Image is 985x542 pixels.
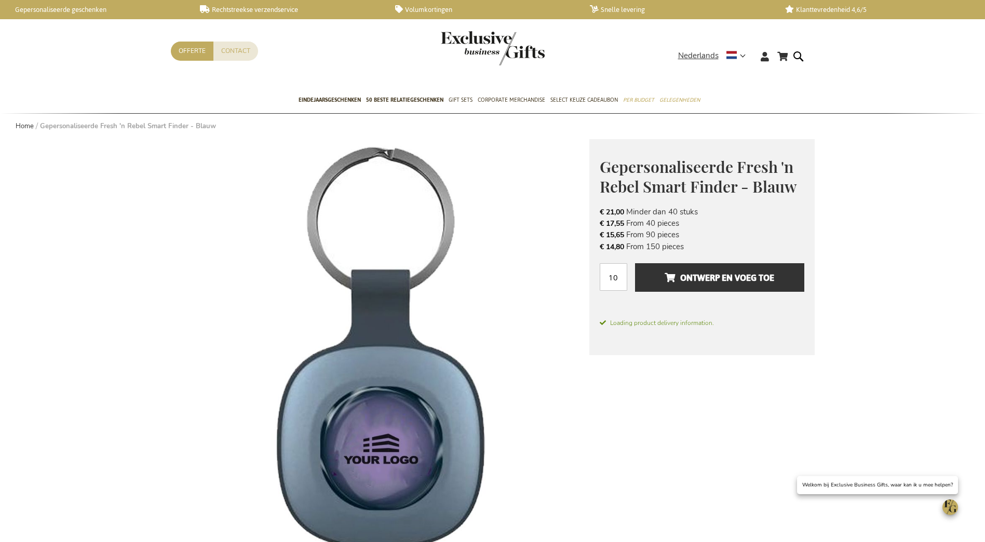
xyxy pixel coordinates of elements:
span: € 15,65 [600,230,624,240]
span: Ontwerp en voeg toe [665,269,774,286]
a: Snelle levering [590,5,768,14]
span: Gift Sets [449,94,473,105]
button: Ontwerp en voeg toe [635,263,804,292]
span: Per Budget [623,94,654,105]
a: Volumkortingen [395,5,573,14]
a: Gepersonaliseerde geschenken [5,5,183,14]
img: Exclusive Business gifts logo [441,31,545,65]
strong: Gepersonaliseerde Fresh 'n Rebel Smart Finder - Blauw [40,121,216,131]
a: Klanttevredenheid 4,6/5 [785,5,963,14]
input: Aantal [600,263,627,291]
span: Corporate Merchandise [478,94,545,105]
a: Rechtstreekse verzendservice [200,5,378,14]
li: From 40 pieces [600,218,804,229]
span: € 17,55 [600,219,624,228]
span: Eindejaarsgeschenken [299,94,361,105]
a: store logo [441,31,493,65]
span: € 21,00 [600,207,624,217]
span: € 14,80 [600,242,624,252]
a: Contact [213,42,258,61]
div: Nederlands [678,50,752,62]
span: Nederlands [678,50,719,62]
li: Minder dan 40 stuks [600,206,804,218]
span: Select Keuze Cadeaubon [550,94,618,105]
span: Gelegenheden [659,94,700,105]
span: Gepersonaliseerde Fresh 'n Rebel Smart Finder - Blauw [600,156,797,197]
li: From 150 pieces [600,241,804,252]
span: Loading product delivery information. [600,318,804,328]
a: Offerte [171,42,213,61]
a: Home [16,121,34,131]
li: From 90 pieces [600,229,804,240]
span: 50 beste relatiegeschenken [366,94,443,105]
